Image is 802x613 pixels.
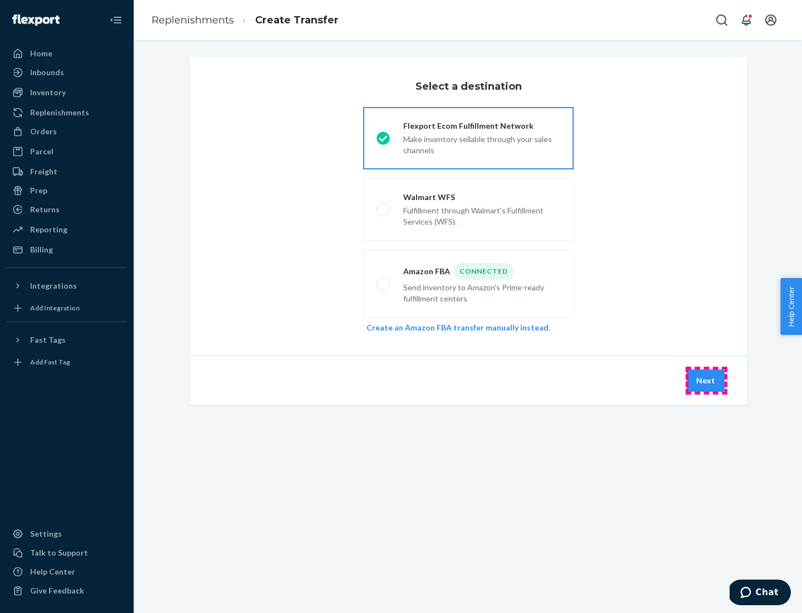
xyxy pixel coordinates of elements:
[7,563,127,581] a: Help Center
[687,369,725,392] button: Next
[105,9,127,31] button: Close Navigation
[366,322,570,333] div: .
[730,580,791,607] iframe: Opens a widget where you can chat to one of our agents
[403,132,560,156] div: Make inventory sellable through your sales channels
[30,107,89,118] div: Replenishments
[30,185,47,196] div: Prep
[7,104,127,121] a: Replenishments
[415,79,522,94] h3: Select a destination
[760,9,782,31] button: Open account menu
[7,299,127,317] a: Add Integration
[30,303,80,313] div: Add Integration
[30,547,88,558] div: Talk to Support
[7,163,127,181] a: Freight
[12,14,60,26] img: Flexport logo
[30,146,53,157] div: Parcel
[711,9,733,31] button: Open Search Box
[403,203,560,227] div: Fulfillment through Walmart's Fulfillment Services (WFS).
[7,64,127,81] a: Inbounds
[151,14,234,26] a: Replenishments
[7,525,127,543] a: Settings
[30,48,52,59] div: Home
[143,4,348,37] ol: breadcrumbs
[30,280,77,291] div: Integrations
[30,67,64,78] div: Inbounds
[30,357,70,367] div: Add Fast Tag
[403,263,560,280] div: Amazon FBA
[7,353,127,371] a: Add Fast Tag
[7,241,127,259] a: Billing
[7,221,127,239] a: Reporting
[30,334,66,346] div: Fast Tags
[30,87,66,98] div: Inventory
[7,201,127,218] a: Returns
[30,126,57,137] div: Orders
[7,84,127,101] a: Inventory
[30,166,57,177] div: Freight
[255,14,339,26] a: Create Transfer
[30,566,75,577] div: Help Center
[30,585,84,596] div: Give Feedback
[30,528,62,539] div: Settings
[7,544,127,562] button: Talk to Support
[7,143,127,160] a: Parcel
[30,204,60,215] div: Returns
[403,192,560,203] div: Walmart WFS
[403,120,560,132] div: Flexport Ecom Fulfillment Network
[7,182,127,200] a: Prep
[366,323,549,332] a: Create an Amazon FBA transfer manually instead
[7,123,127,140] a: Orders
[30,244,53,255] div: Billing
[7,45,127,62] a: Home
[735,9,757,31] button: Open notifications
[7,277,127,295] button: Integrations
[7,331,127,349] button: Fast Tags
[7,582,127,600] button: Give Feedback
[30,224,67,235] div: Reporting
[403,280,560,304] div: Send inventory to Amazon's Prime-ready fulfillment centers
[454,263,513,280] div: Connected
[780,278,802,335] button: Help Center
